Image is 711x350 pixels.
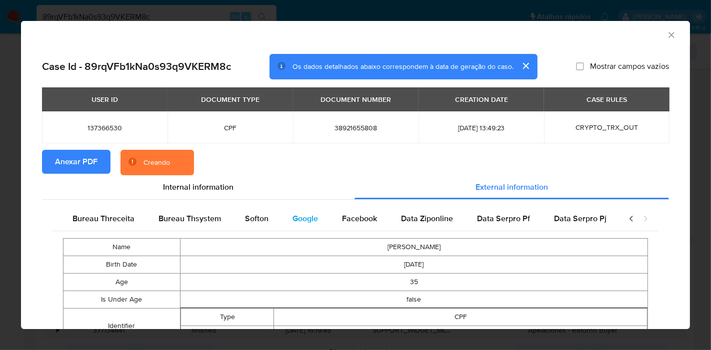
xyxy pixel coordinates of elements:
span: Bureau Threceita [72,213,134,224]
span: Data Serpro Pf [477,213,530,224]
td: false [180,291,647,309]
div: DOCUMENT NUMBER [314,91,397,108]
span: Internal information [163,181,233,193]
span: CRYPTO_TRX_OUT [575,122,638,132]
div: USER ID [85,91,124,108]
span: Facebook [342,213,377,224]
span: Google [292,213,318,224]
button: Anexar PDF [42,150,110,174]
td: 38921655808 [274,326,647,344]
div: Creando [143,158,170,168]
td: Value [180,326,274,344]
button: Fechar a janela [666,30,675,39]
td: Birth Date [63,256,180,274]
h2: Case Id - 89rqVFb1kNa0s93q9VKERM8c [42,60,231,73]
span: Anexar PDF [55,151,97,173]
span: Bureau Thsystem [158,213,221,224]
div: CREATION DATE [449,91,514,108]
span: External information [475,181,548,193]
span: 38921655808 [305,123,406,132]
span: Data Ziponline [401,213,453,224]
td: Name [63,239,180,256]
td: 35 [180,274,647,291]
span: Softon [245,213,268,224]
div: DOCUMENT TYPE [195,91,265,108]
div: closure-recommendation-modal [21,21,690,329]
span: [DATE] 13:49:23 [430,123,532,132]
td: Type [180,309,274,326]
td: CPF [274,309,647,326]
td: Is Under Age [63,291,180,309]
span: CPF [179,123,281,132]
td: [DATE] [180,256,647,274]
div: Detailed info [42,175,669,199]
span: Data Serpro Pj [554,213,606,224]
div: CASE RULES [580,91,633,108]
td: [PERSON_NAME] [180,239,647,256]
button: cerrar [513,54,537,78]
td: Age [63,274,180,291]
span: Mostrar campos vazios [590,61,669,71]
span: Os dados detalhados abaixo correspondem à data de geração do caso. [292,61,513,71]
input: Mostrar campos vazios [576,62,584,70]
td: Identifier [63,309,180,344]
span: 137366530 [54,123,155,132]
